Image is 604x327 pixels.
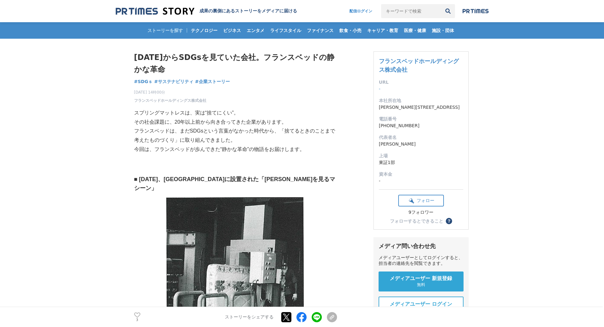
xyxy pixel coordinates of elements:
img: 成果の裏側にあるストーリーをメディアに届ける [116,7,194,16]
a: #企業ストーリー [195,78,230,85]
a: ライフスタイル [268,22,304,39]
dt: 代表者名 [379,134,463,141]
dd: [PHONE_NUMBER] [379,122,463,129]
button: 検索 [441,4,455,18]
a: 施設・団体 [429,22,457,39]
a: 成果の裏側にあるストーリーをメディアに届ける 成果の裏側にあるストーリーをメディアに届ける [116,7,297,16]
p: その社会課題に、20年以上前から向き合ってきた企業があります。 [134,118,337,127]
button: フォロー [398,195,444,206]
div: 9フォロワー [398,210,444,215]
a: #SDGｓ [134,78,153,85]
dd: - [379,178,463,184]
img: prtimes [463,9,489,14]
a: テクノロジー [188,22,220,39]
span: メディアユーザー 新規登録 [390,275,452,282]
span: ？ [447,219,451,223]
span: #企業ストーリー [195,79,230,84]
h2: 成果の裏側にあるストーリーをメディアに届ける [199,8,297,14]
p: フランスベッドは、まだSDGsという言葉がなかった時代から、「捨てるときのことまで考えたものづくり」に取り組んできました。 [134,127,337,145]
span: #サステナビリティ [154,79,193,84]
dd: [PERSON_NAME] [379,141,463,147]
span: テクノロジー [188,28,220,33]
a: 配信ログイン [343,4,379,18]
a: フランスベッドホールディングス株式会社 [134,98,206,103]
span: 飲食・小売 [337,28,364,33]
span: ファイナンス [304,28,336,33]
a: 医療・健康 [401,22,429,39]
dt: URL [379,79,463,86]
p: 3 [134,318,140,322]
span: キャリア・教育 [365,28,401,33]
span: [DATE] 14時00分 [134,89,206,95]
span: 医療・健康 [401,28,429,33]
div: メディア問い合わせ先 [379,242,464,250]
h1: [DATE]からSDGsを見ていた会社。フランスベッドの静かな革命 [134,51,337,76]
a: 飲食・小売 [337,22,364,39]
dd: [PERSON_NAME][STREET_ADDRESS] [379,104,463,111]
dt: 上場 [379,153,463,159]
a: ビジネス [221,22,244,39]
span: エンタメ [244,28,267,33]
a: メディアユーザー ログイン 既に登録済みの方はこちら [379,297,464,318]
span: ビジネス [221,28,244,33]
a: キャリア・教育 [365,22,401,39]
h3: ■ [DATE]、[GEOGRAPHIC_DATA]に設置された「[PERSON_NAME]を見るマシーン」 [134,175,337,193]
span: 施設・団体 [429,28,457,33]
a: #サステナビリティ [154,78,193,85]
dd: 東証1部 [379,159,463,166]
a: フランスベッドホールディングス株式会社 [379,58,459,73]
span: メディアユーザー ログイン [390,301,452,308]
span: 無料 [417,282,425,288]
p: スプリングマットレスは、実は“捨てにくい”。 [134,108,337,118]
div: フォローするとできること [390,219,443,223]
span: #SDGｓ [134,79,153,84]
dt: 電話番号 [379,116,463,122]
p: 今回は、フランスベッドが歩んできた“静かな革命”の物語をお届けします。 [134,145,337,154]
a: メディアユーザー 新規登録 無料 [379,271,464,291]
div: メディアユーザーとしてログインすると、担当者の連絡先を閲覧できます。 [379,255,464,266]
dt: 資本金 [379,171,463,178]
dd: - [379,86,463,92]
button: ？ [446,218,452,224]
a: ファイナンス [304,22,336,39]
dt: 本社所在地 [379,97,463,104]
p: ストーリーをシェアする [225,314,274,320]
a: エンタメ [244,22,267,39]
input: キーワードで検索 [381,4,441,18]
span: ライフスタイル [268,28,304,33]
